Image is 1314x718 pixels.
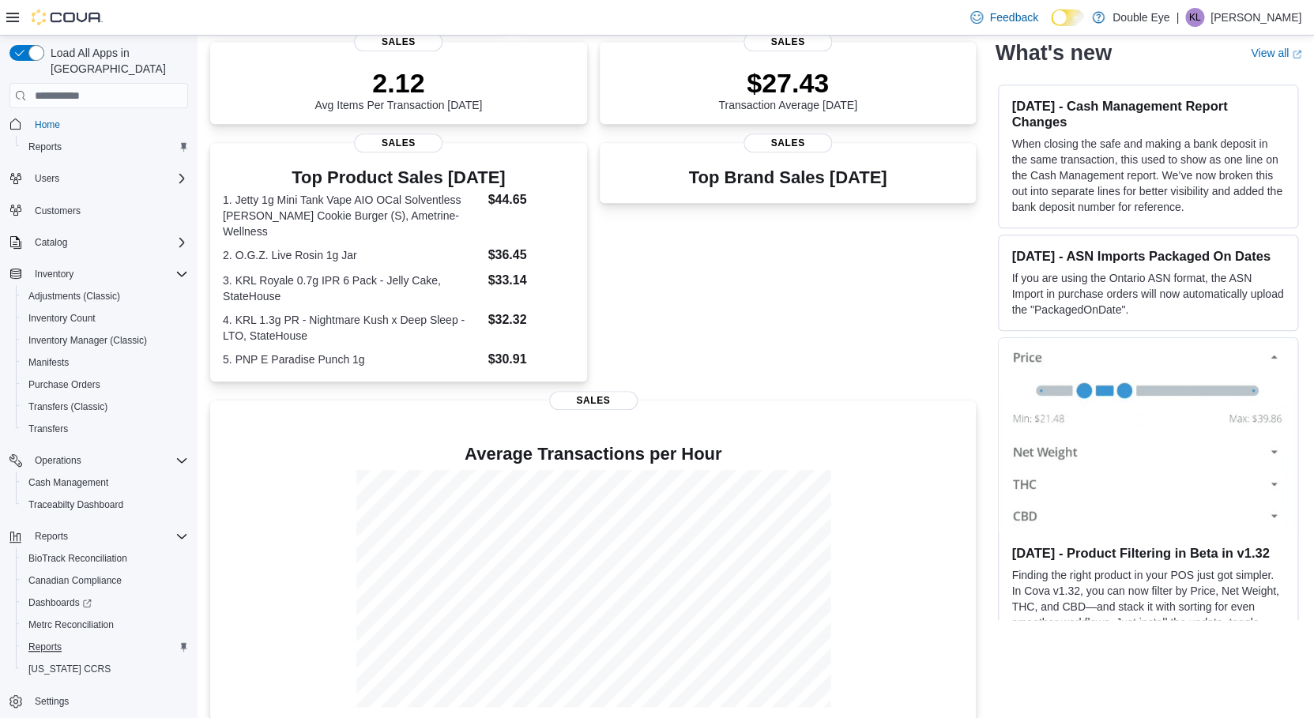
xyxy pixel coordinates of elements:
span: Inventory Count [22,309,188,328]
span: Adjustments (Classic) [22,287,188,306]
a: Feedback [964,2,1044,33]
a: Canadian Compliance [22,571,128,590]
a: Transfers (Classic) [22,397,114,416]
span: Settings [28,691,188,711]
p: Double Eye [1113,8,1169,27]
button: Transfers [16,418,194,440]
span: Users [35,172,59,185]
dd: $30.91 [488,350,574,369]
button: Reports [16,136,194,158]
h3: [DATE] - Product Filtering in Beta in v1.32 [1011,545,1285,561]
span: Sales [744,133,832,152]
span: Home [28,114,188,133]
span: Washington CCRS [22,660,188,679]
span: Traceabilty Dashboard [28,498,123,511]
span: Traceabilty Dashboard [22,495,188,514]
span: KL [1189,8,1201,27]
span: Home [35,118,60,131]
span: Reports [35,530,68,543]
span: Reports [28,527,188,546]
h3: [DATE] - ASN Imports Packaged On Dates [1011,249,1285,265]
button: BioTrack Reconciliation [16,547,194,570]
span: Settings [35,695,69,708]
a: Home [28,115,66,134]
dt: 2. O.G.Z. Live Rosin 1g Jar [223,247,481,263]
span: Catalog [35,236,67,249]
span: Dark Mode [1051,26,1052,27]
a: Purchase Orders [22,375,107,394]
span: Reports [28,141,62,153]
a: Reports [22,637,68,656]
button: Home [3,112,194,135]
span: Dashboards [28,596,92,609]
button: Users [3,167,194,190]
button: Catalog [3,231,194,254]
input: Dark Mode [1051,9,1084,26]
span: Users [28,169,188,188]
dt: 3. KRL Royale 0.7g IPR 6 Pack - Jelly Cake, StateHouse [223,273,481,304]
span: Canadian Compliance [22,571,188,590]
button: Cash Management [16,472,194,494]
button: Inventory Manager (Classic) [16,329,194,351]
div: Transaction Average [DATE] [718,67,857,111]
span: Sales [354,32,442,51]
p: If you are using the Ontario ASN format, the ASN Import in purchase orders will now automatically... [1011,271,1285,318]
h4: Average Transactions per Hour [223,445,963,464]
a: Inventory Count [22,309,102,328]
span: Dashboards [22,593,188,612]
a: BioTrack Reconciliation [22,549,134,568]
span: [US_STATE] CCRS [28,663,111,675]
p: When closing the safe and making a bank deposit in the same transaction, this used to show as one... [1011,137,1285,216]
span: Customers [28,201,188,220]
a: Settings [28,692,75,711]
span: Inventory Manager (Classic) [22,331,188,350]
h3: Top Brand Sales [DATE] [689,168,887,187]
dt: 4. KRL 1.3g PR - Nightmare Kush x Deep Sleep - LTO, StateHouse [223,312,481,344]
span: Transfers (Classic) [22,397,188,416]
span: Reports [22,637,188,656]
span: Transfers (Classic) [28,400,107,413]
a: [US_STATE] CCRS [22,660,117,679]
button: Metrc Reconciliation [16,614,194,636]
button: Reports [28,527,74,546]
a: Traceabilty Dashboard [22,495,130,514]
dd: $33.14 [488,271,574,290]
button: Inventory [3,263,194,285]
span: Cash Management [22,473,188,492]
button: Customers [3,199,194,222]
span: Reports [28,641,62,653]
span: Canadian Compliance [28,574,122,587]
p: | [1176,8,1179,27]
a: Dashboards [22,593,98,612]
dt: 1. Jetty 1g Mini Tank Vape AIO OCal Solventless [PERSON_NAME] Cookie Burger (S), Ametrine-Wellness [223,192,481,239]
dd: $32.32 [488,310,574,329]
span: Customers [35,205,81,217]
dd: $44.65 [488,190,574,209]
button: Users [28,169,66,188]
button: Reports [16,636,194,658]
button: Manifests [16,351,194,374]
span: Cash Management [28,476,108,489]
svg: External link [1292,50,1301,59]
button: Settings [3,690,194,712]
h2: What's new [995,41,1111,66]
a: Manifests [22,353,75,372]
p: 2.12 [314,67,482,99]
span: Catalog [28,233,188,252]
span: Purchase Orders [22,375,188,394]
button: Reports [3,525,194,547]
span: Operations [35,454,81,467]
span: BioTrack Reconciliation [22,549,188,568]
span: Inventory Count [28,312,96,325]
span: Operations [28,451,188,470]
a: Cash Management [22,473,115,492]
span: Metrc Reconciliation [28,618,114,631]
button: Purchase Orders [16,374,194,396]
h3: [DATE] - Cash Management Report Changes [1011,99,1285,130]
span: Transfers [28,423,68,435]
span: Inventory Manager (Classic) [28,334,147,347]
button: Operations [28,451,88,470]
button: Adjustments (Classic) [16,285,194,307]
div: Kevin Lopez [1185,8,1204,27]
span: Adjustments (Classic) [28,290,120,303]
